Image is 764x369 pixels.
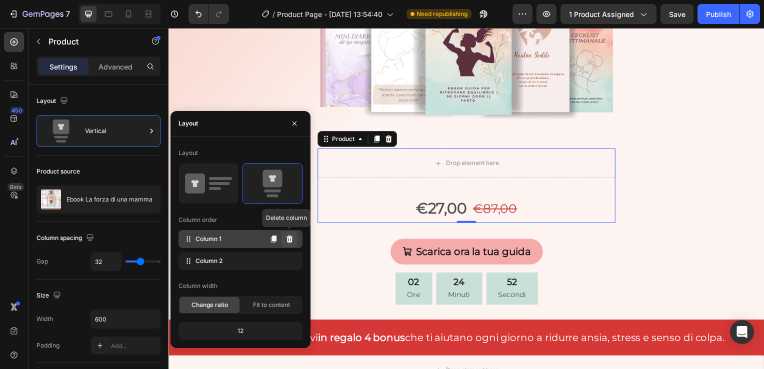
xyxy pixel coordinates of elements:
[730,320,754,344] div: Open Intercom Messenger
[223,212,377,238] button: Scarica ora la tua guida
[48,35,133,47] p: Product
[36,167,80,176] div: Product source
[281,250,304,262] div: 24
[279,341,332,349] div: Drop element here
[249,216,365,234] div: Scarica ora la tua guida
[240,262,253,275] p: Ore
[168,28,764,369] iframe: Design area
[85,119,146,142] div: Vertical
[660,4,693,24] button: Save
[6,303,594,321] p: ricevi che ti aiutano ogni giorno a ridurre ansia, stress e senso di colpa.
[36,314,53,323] div: Width
[272,9,275,19] span: /
[66,196,152,203] p: Ebook La forza di una mamma
[49,61,77,72] p: Settings
[91,252,121,270] input: Auto
[560,4,656,24] button: 1 product assigned
[697,4,739,24] button: Publish
[36,257,48,266] div: Gap
[178,148,198,157] div: Layout
[36,94,70,108] div: Layout
[669,10,685,18] span: Save
[36,341,59,350] div: Padding
[191,300,228,309] span: Change ratio
[41,189,61,209] img: product feature img
[332,262,360,275] p: Secondi
[4,4,74,24] button: 7
[277,9,382,19] span: Product Page - [DATE] 13:54:40
[195,256,222,265] span: Column 2
[162,107,189,116] div: Product
[332,250,360,262] div: 52
[305,170,352,194] div: €87,00
[9,106,24,114] div: 450
[240,250,253,262] div: 02
[188,4,229,24] div: Undo/Redo
[36,231,96,245] div: Column spacing
[569,9,634,19] span: 1 product assigned
[150,306,238,318] strong: in regalo 4 bonus
[706,9,731,19] div: Publish
[180,324,300,338] div: 12
[281,262,304,275] p: Minuti
[416,9,467,18] span: Need republishing
[253,300,290,309] span: Fit to content
[36,289,63,302] div: Size
[178,281,217,290] div: Column width
[195,234,221,243] span: Column 1
[178,119,198,128] div: Layout
[98,61,132,72] p: Advanced
[91,310,160,328] input: Auto
[6,306,124,318] strong: Solo per una settimana:
[248,167,301,196] div: €27,00
[7,183,24,191] div: Beta
[65,8,70,20] p: 7
[111,341,158,350] div: Add...
[279,132,332,140] div: Drop element here
[178,215,217,224] div: Column order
